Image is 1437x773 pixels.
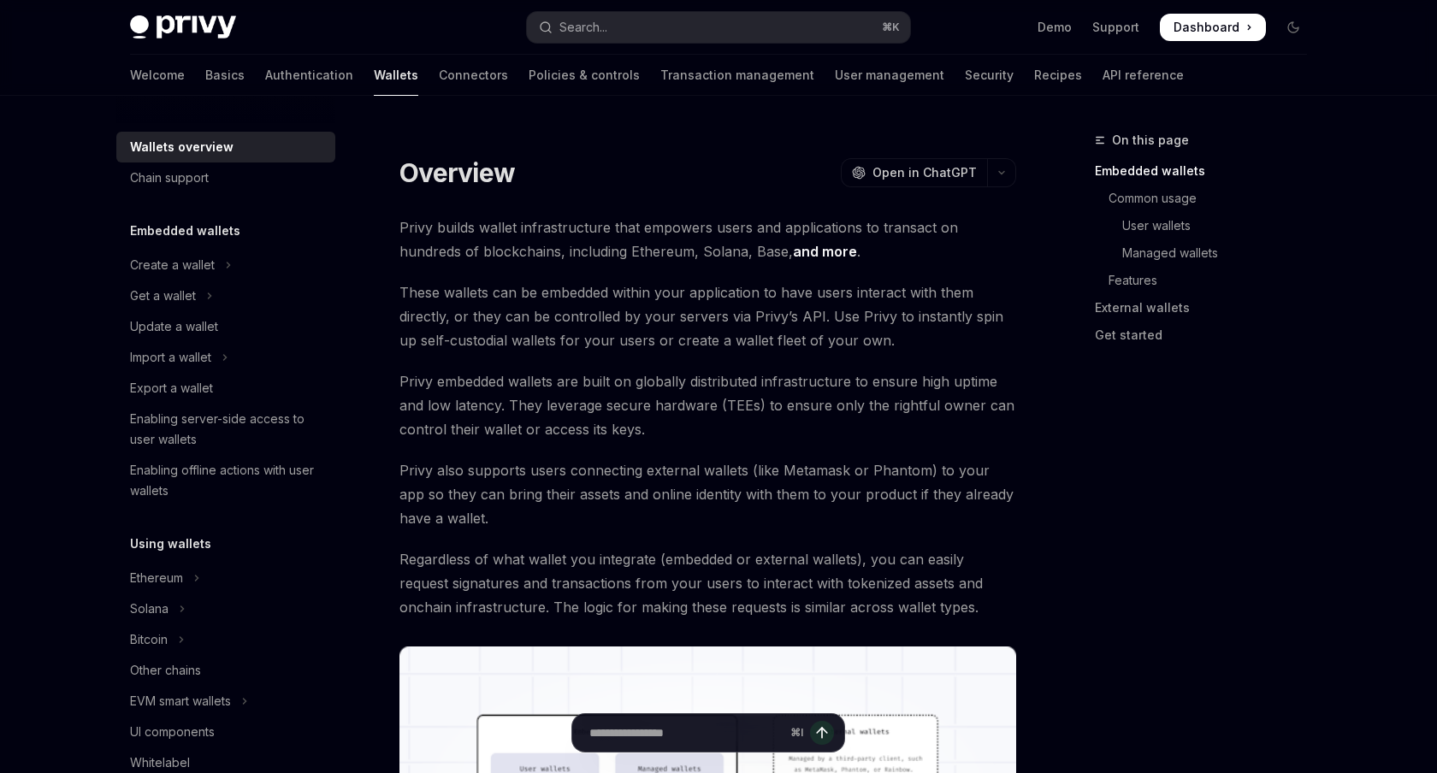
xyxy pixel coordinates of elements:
[1160,14,1266,41] a: Dashboard
[1034,55,1082,96] a: Recipes
[793,243,857,261] a: and more
[835,55,944,96] a: User management
[399,280,1016,352] span: These wallets can be embedded within your application to have users interact with them directly, ...
[116,686,335,717] button: Toggle EVM smart wallets section
[589,714,784,752] input: Ask a question...
[559,17,607,38] div: Search...
[205,55,245,96] a: Basics
[130,691,231,711] div: EVM smart wallets
[1038,19,1072,36] a: Demo
[130,722,215,742] div: UI components
[841,158,987,187] button: Open in ChatGPT
[116,280,335,311] button: Toggle Get a wallet section
[130,255,215,275] div: Create a wallet
[130,534,211,554] h5: Using wallets
[116,342,335,373] button: Toggle Import a wallet section
[116,624,335,655] button: Toggle Bitcoin section
[810,721,834,745] button: Send message
[116,132,335,162] a: Wallets overview
[399,369,1016,441] span: Privy embedded wallets are built on globally distributed infrastructure to ensure high uptime and...
[130,629,168,650] div: Bitcoin
[116,311,335,342] a: Update a wallet
[399,458,1016,530] span: Privy also supports users connecting external wallets (like Metamask or Phantom) to your app so t...
[1095,294,1321,322] a: External wallets
[130,599,169,619] div: Solana
[527,12,910,43] button: Open search
[1103,55,1184,96] a: API reference
[965,55,1014,96] a: Security
[660,55,814,96] a: Transaction management
[399,157,515,188] h1: Overview
[882,21,900,34] span: ⌘ K
[130,752,190,773] div: Whitelabel
[130,347,211,368] div: Import a wallet
[116,404,335,455] a: Enabling server-side access to user wallets
[130,660,201,681] div: Other chains
[116,373,335,404] a: Export a wallet
[1095,322,1321,349] a: Get started
[130,55,185,96] a: Welcome
[130,409,325,450] div: Enabling server-side access to user wallets
[1095,267,1321,294] a: Features
[439,55,508,96] a: Connectors
[116,593,335,624] button: Toggle Solana section
[116,717,335,747] a: UI components
[1095,157,1321,185] a: Embedded wallets
[1095,239,1321,267] a: Managed wallets
[529,55,640,96] a: Policies & controls
[130,168,209,188] div: Chain support
[130,316,218,337] div: Update a wallet
[116,162,335,193] a: Chain support
[1112,130,1189,150] span: On this page
[116,455,335,506] a: Enabling offline actions with user wallets
[265,55,353,96] a: Authentication
[399,547,1016,619] span: Regardless of what wallet you integrate (embedded or external wallets), you can easily request si...
[116,655,335,686] a: Other chains
[1095,185,1321,212] a: Common usage
[116,563,335,593] button: Toggle Ethereum section
[1174,19,1239,36] span: Dashboard
[1280,14,1307,41] button: Toggle dark mode
[872,164,977,181] span: Open in ChatGPT
[130,15,236,39] img: dark logo
[1092,19,1139,36] a: Support
[374,55,418,96] a: Wallets
[130,460,325,501] div: Enabling offline actions with user wallets
[130,221,240,241] h5: Embedded wallets
[1095,212,1321,239] a: User wallets
[130,137,234,157] div: Wallets overview
[116,250,335,280] button: Toggle Create a wallet section
[130,568,183,588] div: Ethereum
[130,286,196,306] div: Get a wallet
[399,215,1016,263] span: Privy builds wallet infrastructure that empowers users and applications to transact on hundreds o...
[130,378,213,398] div: Export a wallet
